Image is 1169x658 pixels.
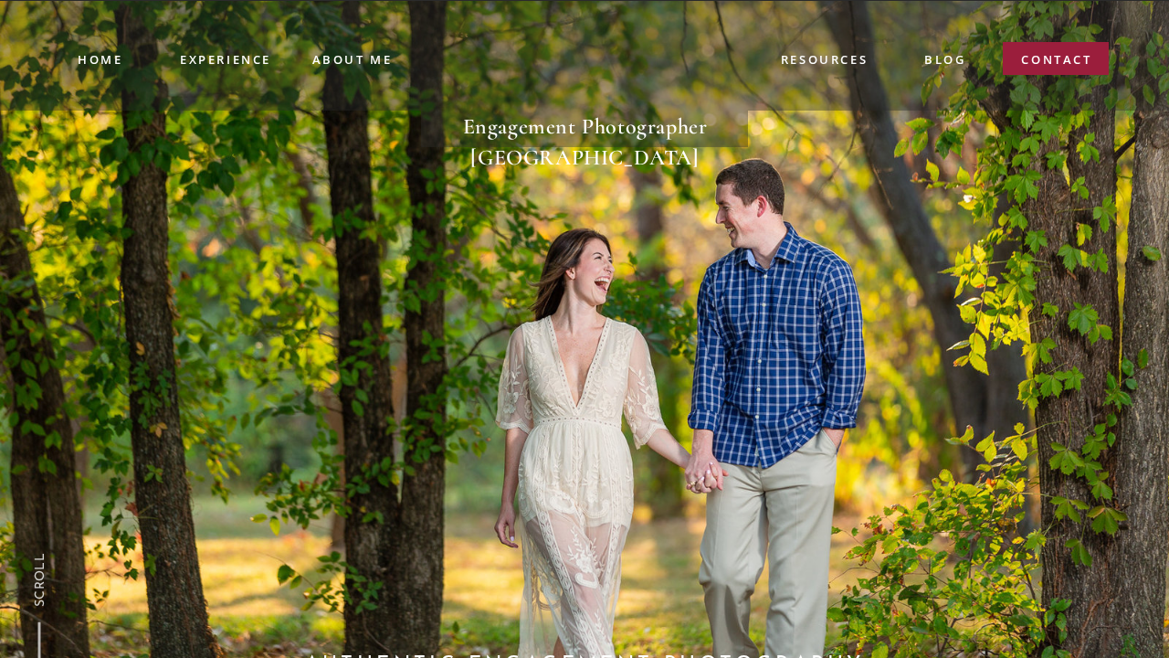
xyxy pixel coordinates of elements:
a: experience [180,50,270,65]
a: contact [1021,50,1092,77]
a: ABOUT me [311,50,393,67]
a: resources [779,50,869,71]
a: SCROLL [29,552,49,607]
a: Home [78,50,121,68]
a: blog [924,50,965,71]
h1: Engagement Photographer [GEOGRAPHIC_DATA] [422,111,748,143]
